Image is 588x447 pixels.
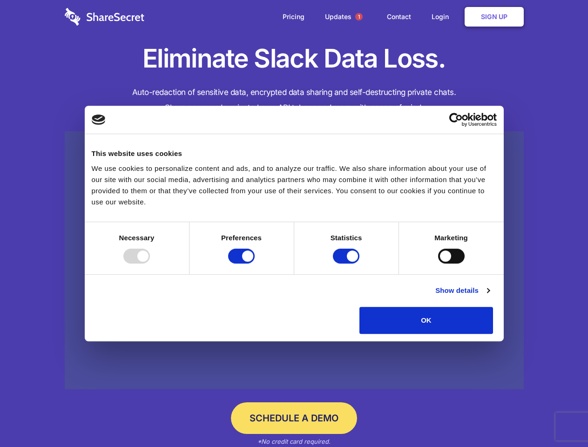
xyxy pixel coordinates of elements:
strong: Statistics [331,234,362,242]
a: Login [422,2,463,31]
a: Pricing [273,2,314,31]
span: 1 [355,13,363,20]
em: *No credit card required. [257,438,331,445]
strong: Necessary [119,234,155,242]
img: logo-wordmark-white-trans-d4663122ce5f474addd5e946df7df03e33cb6a1c49d2221995e7729f52c070b2.svg [65,8,144,26]
a: Usercentrics Cookiebot - opens in a new window [415,113,497,127]
h4: Auto-redaction of sensitive data, encrypted data sharing and self-destructing private chats. Shar... [65,85,524,115]
h1: Eliminate Slack Data Loss. [65,42,524,75]
div: This website uses cookies [92,148,497,159]
div: We use cookies to personalize content and ads, and to analyze our traffic. We also share informat... [92,163,497,208]
a: Contact [378,2,420,31]
a: Sign Up [465,7,524,27]
button: OK [359,307,493,334]
strong: Marketing [434,234,468,242]
a: Schedule a Demo [231,402,357,434]
a: Show details [435,285,489,296]
img: logo [92,115,106,125]
a: Wistia video thumbnail [65,131,524,390]
strong: Preferences [221,234,262,242]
